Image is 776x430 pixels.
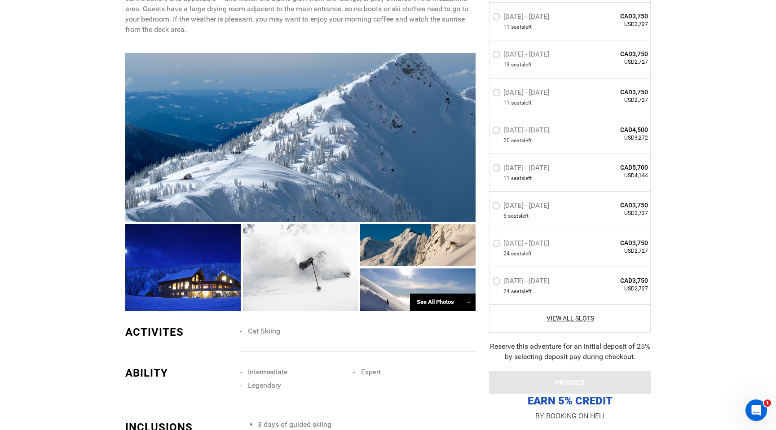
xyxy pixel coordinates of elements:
[745,399,767,421] iframe: Intercom live chat
[503,137,510,145] span: 20
[583,50,648,59] span: CAD3,750
[492,126,551,137] label: [DATE] - [DATE]
[583,201,648,210] span: CAD3,750
[511,288,532,295] span: seat left
[511,99,532,107] span: seat left
[503,61,510,69] span: 19
[503,175,510,182] span: 11
[521,250,524,258] span: s
[583,285,648,293] span: USD2,727
[503,250,510,258] span: 24
[583,21,648,28] span: USD2,727
[583,88,648,97] span: CAD3,750
[583,97,648,104] span: USD2,727
[518,212,521,220] span: s
[492,88,551,99] label: [DATE] - [DATE]
[492,314,648,323] a: View All Slots
[511,250,532,258] span: seat left
[583,125,648,134] span: CAD4,500
[583,247,648,255] span: USD2,727
[489,342,651,363] div: Reserve this adventure for an initial deposit of 25% by selecting deposit pay during checkout.
[125,365,233,381] div: ABILITY
[583,172,648,180] span: USD4,144
[258,420,476,430] li: 3 days of guided skiing
[503,99,510,107] span: 11
[583,134,648,142] span: USD3,272
[521,137,524,145] span: s
[521,23,524,31] span: s
[583,12,648,21] span: CAD3,750
[465,298,471,305] span: →
[492,51,551,61] label: [DATE] - [DATE]
[248,381,281,390] span: Legendary
[511,175,532,182] span: seat left
[489,371,651,394] button: PROCEED
[583,59,648,66] span: USD2,727
[521,175,524,182] span: s
[503,212,507,220] span: 6
[492,277,551,288] label: [DATE] - [DATE]
[521,288,524,295] span: s
[508,212,529,220] span: seat left
[492,202,551,212] label: [DATE] - [DATE]
[583,163,648,172] span: CAD5,700
[489,410,651,422] p: BY BOOKING ON HELI
[511,137,532,145] span: seat left
[583,210,648,217] span: USD2,727
[492,164,551,175] label: [DATE] - [DATE]
[503,23,510,31] span: 11
[511,23,532,31] span: seat left
[248,327,280,335] span: Cat Skiing
[521,99,524,107] span: s
[248,368,287,376] span: Intermediate
[583,276,648,285] span: CAD3,750
[361,368,381,376] span: Expert
[521,61,524,69] span: s
[492,239,551,250] label: [DATE] - [DATE]
[125,325,233,340] div: ACTIVITES
[410,294,476,311] div: See All Photos
[511,61,532,69] span: seat left
[492,13,551,23] label: [DATE] - [DATE]
[503,288,510,295] span: 24
[583,238,648,247] span: CAD3,750
[764,399,771,407] span: 1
